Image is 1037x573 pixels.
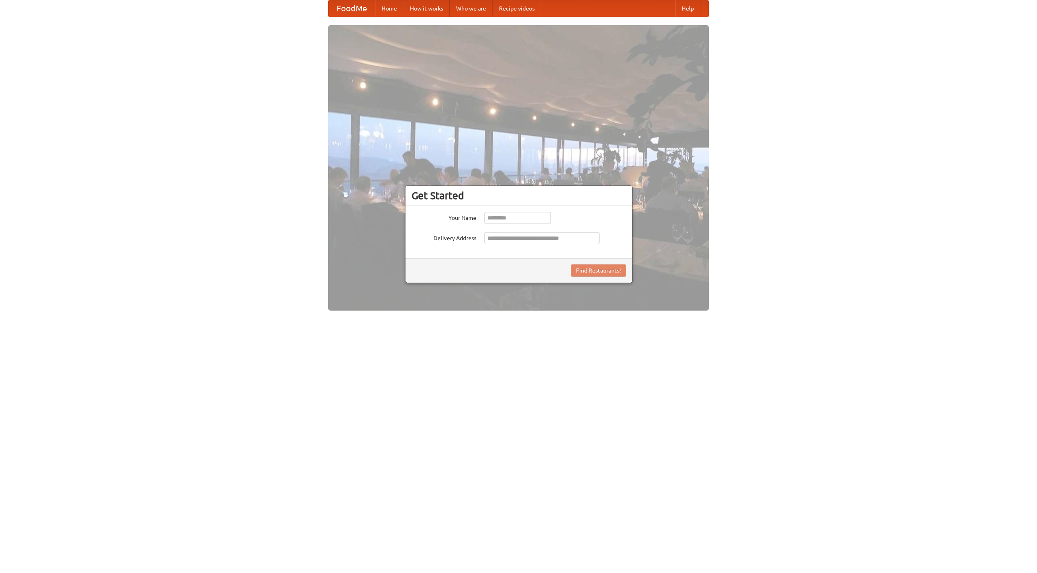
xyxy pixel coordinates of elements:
a: How it works [403,0,450,17]
button: Find Restaurants! [571,264,626,277]
a: Who we are [450,0,493,17]
a: Help [675,0,700,17]
a: Home [375,0,403,17]
a: Recipe videos [493,0,541,17]
label: Your Name [412,212,476,222]
a: FoodMe [329,0,375,17]
label: Delivery Address [412,232,476,242]
h3: Get Started [412,190,626,202]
